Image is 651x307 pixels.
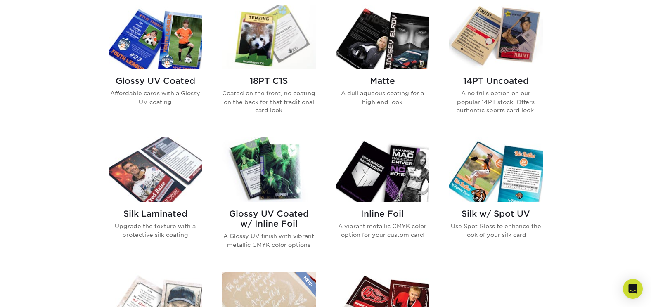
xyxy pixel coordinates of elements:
img: Silk w/ Spot UV Trading Cards [449,137,543,202]
div: Open Intercom Messenger [623,279,643,299]
img: 14PT Uncoated Trading Cards [449,5,543,69]
h2: Silk w/ Spot UV [449,209,543,219]
img: Glossy UV Coated Trading Cards [109,5,202,69]
img: New Product [295,272,316,297]
a: Inline Foil Trading Cards Inline Foil A vibrant metallic CMYK color option for your custom card [336,137,429,262]
p: A dull aqueous coating for a high end look [336,89,429,106]
p: A vibrant metallic CMYK color option for your custom card [336,222,429,239]
img: Inline Foil Trading Cards [336,137,429,202]
a: Glossy UV Coated Trading Cards Glossy UV Coated Affordable cards with a Glossy UV coating [109,5,202,128]
p: A Glossy UV finish with vibrant metallic CMYK color options [222,232,316,249]
p: Affordable cards with a Glossy UV coating [109,89,202,106]
p: Use Spot Gloss to enhance the look of your silk card [449,222,543,239]
h2: Glossy UV Coated w/ Inline Foil [222,209,316,229]
h2: Inline Foil [336,209,429,219]
h2: Glossy UV Coated [109,76,202,86]
img: Matte Trading Cards [336,5,429,69]
a: Silk w/ Spot UV Trading Cards Silk w/ Spot UV Use Spot Gloss to enhance the look of your silk card [449,137,543,262]
img: 18PT C1S Trading Cards [222,5,316,69]
p: A no frills option on our popular 14PT stock. Offers authentic sports card look. [449,89,543,114]
h2: Silk Laminated [109,209,202,219]
img: Silk Laminated Trading Cards [109,137,202,202]
a: Matte Trading Cards Matte A dull aqueous coating for a high end look [336,5,429,128]
a: Glossy UV Coated w/ Inline Foil Trading Cards Glossy UV Coated w/ Inline Foil A Glossy UV finish ... [222,137,316,262]
h2: Matte [336,76,429,86]
h2: 14PT Uncoated [449,76,543,86]
a: Silk Laminated Trading Cards Silk Laminated Upgrade the texture with a protective silk coating [109,137,202,262]
h2: 18PT C1S [222,76,316,86]
a: 18PT C1S Trading Cards 18PT C1S Coated on the front, no coating on the back for that traditional ... [222,5,316,128]
a: 14PT Uncoated Trading Cards 14PT Uncoated A no frills option on our popular 14PT stock. Offers au... [449,5,543,128]
p: Upgrade the texture with a protective silk coating [109,222,202,239]
p: Coated on the front, no coating on the back for that traditional card look [222,89,316,114]
img: Glossy UV Coated w/ Inline Foil Trading Cards [222,137,316,202]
